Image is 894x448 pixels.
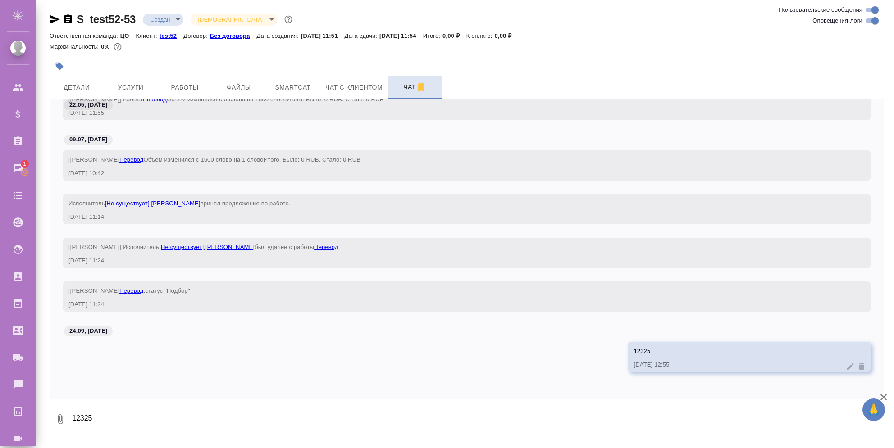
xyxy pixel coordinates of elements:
[68,256,839,265] div: [DATE] 11:24
[145,287,190,294] span: статус "Подбор"
[119,156,144,163] a: Перевод
[191,14,277,26] div: Создан
[416,82,427,93] svg: Отписаться
[55,82,98,93] span: Детали
[68,213,839,222] div: [DATE] 11:14
[160,32,183,39] a: test52
[69,100,107,109] p: 22.05, [DATE]
[101,43,112,50] p: 0%
[812,16,862,25] span: Оповещения-логи
[68,244,338,250] span: [[PERSON_NAME]] Исполнитель был удален с работы
[50,43,101,50] p: Маржинальность:
[195,16,266,23] button: [DEMOGRAPHIC_DATA]
[159,244,255,250] a: [Не существует] [PERSON_NAME]
[495,32,519,39] p: 0,00 ₽
[393,81,437,93] span: Чат
[210,32,257,39] a: Без договора
[63,14,73,25] button: Скопировать ссылку
[466,32,495,39] p: К оплате:
[314,244,338,250] a: Перевод
[112,41,123,53] button: 1.00 RUB;
[442,32,466,39] p: 0,00 ₽
[257,32,301,39] p: Дата создания:
[301,32,345,39] p: [DATE] 11:51
[271,82,315,93] span: Smartcat
[50,14,60,25] button: Скопировать ссылку для ЯМессенджера
[105,200,201,207] a: [Не существует] [PERSON_NAME]
[862,398,885,421] button: 🙏
[68,200,291,207] span: Исполнитель принял предложение по работе .
[147,16,173,23] button: Создан
[143,14,183,26] div: Создан
[866,400,881,419] span: 🙏
[283,14,294,25] button: Доп статусы указывают на важность/срочность заказа
[18,159,32,168] span: 1
[325,82,383,93] span: Чат с клиентом
[68,300,839,309] div: [DATE] 11:24
[163,82,206,93] span: Работы
[2,157,34,180] a: 1
[50,32,120,39] p: Ответственная команда:
[77,13,136,25] a: S_test52-53
[634,348,650,354] span: 12325
[379,32,423,39] p: [DATE] 11:54
[120,32,136,39] p: ЦО
[69,135,107,144] p: 09.07, [DATE]
[119,287,144,294] a: Перевод
[68,156,360,163] span: [[PERSON_NAME] Объём изменился с 1500 слово на 1 слово
[50,56,69,76] button: Добавить тэг
[68,287,190,294] span: [[PERSON_NAME] .
[136,32,160,39] p: Клиент:
[109,82,152,93] span: Услуги
[69,326,107,335] p: 24.09, [DATE]
[634,360,839,369] div: [DATE] 12:55
[423,32,442,39] p: Итого:
[68,169,839,178] div: [DATE] 10:42
[183,32,210,39] p: Договор:
[264,156,360,163] span: Итого. Было: 0 RUB. Стало: 0 RUB
[217,82,260,93] span: Файлы
[779,5,862,14] span: Пользовательские сообщения
[345,32,379,39] p: Дата сдачи:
